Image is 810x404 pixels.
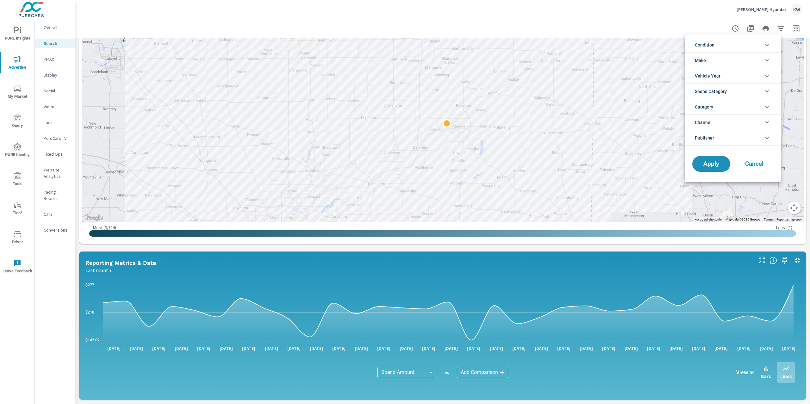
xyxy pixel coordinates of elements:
span: Spend Category [695,84,727,99]
span: Vehicle Year [695,68,720,84]
span: Cancel [742,161,767,167]
button: Apply [692,156,730,172]
span: Channel [695,115,712,130]
span: Apply [699,161,724,167]
button: Cancel [735,156,773,172]
ul: filter options [685,34,781,148]
span: Category [695,99,713,115]
span: Condition [695,37,714,53]
span: Make [695,53,706,68]
span: Publisher [695,130,714,146]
